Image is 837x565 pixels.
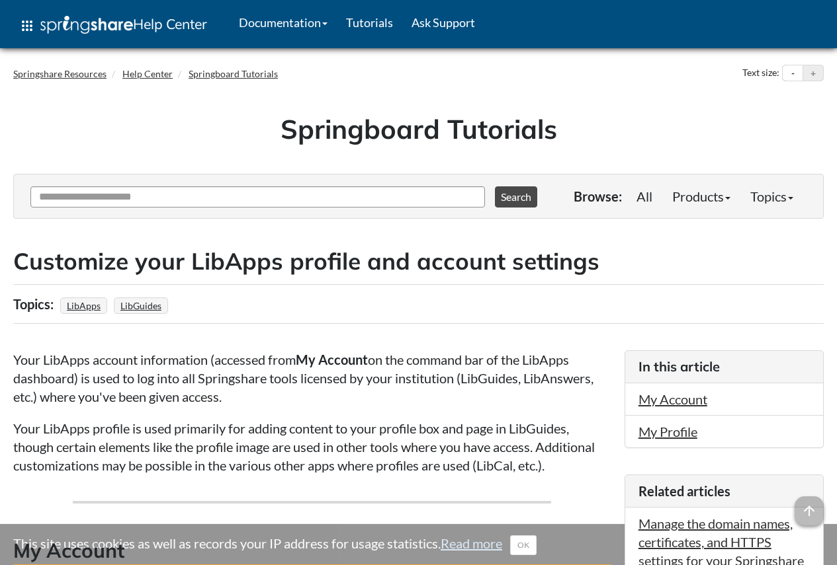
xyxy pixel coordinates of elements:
[40,16,133,34] img: Springshare
[133,15,207,32] span: Help Center
[19,18,35,34] span: apps
[639,424,697,439] a: My Profile
[639,358,810,376] h3: In this article
[13,68,107,79] a: Springshare Resources
[783,65,803,81] button: Decrease text size
[13,245,824,278] h2: Customize your LibApps profile and account settings
[23,110,814,147] h1: Springboard Tutorials
[13,291,57,317] div: Topics:
[13,350,611,406] p: Your LibApps account information (accessed from on the command bar of the LibApps dashboard) is u...
[10,6,216,46] a: apps Help Center
[627,183,662,209] a: All
[662,183,740,209] a: Products
[740,65,782,82] div: Text size:
[337,6,402,39] a: Tutorials
[495,186,537,207] button: Search
[189,68,278,79] a: Springboard Tutorials
[65,296,103,315] a: LibApps
[740,183,803,209] a: Topics
[13,419,611,474] p: Your LibApps profile is used primarily for adding content to your profile box and page in LibGuid...
[795,498,824,513] a: arrow_upward
[122,68,173,79] a: Help Center
[230,6,337,39] a: Documentation
[296,352,368,367] strong: My Account
[639,391,707,407] a: My Account
[402,6,484,39] a: Ask Support
[795,496,824,525] span: arrow_upward
[574,187,622,206] p: Browse:
[803,65,823,81] button: Increase text size
[118,296,163,315] a: LibGuides
[639,483,730,499] span: Related articles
